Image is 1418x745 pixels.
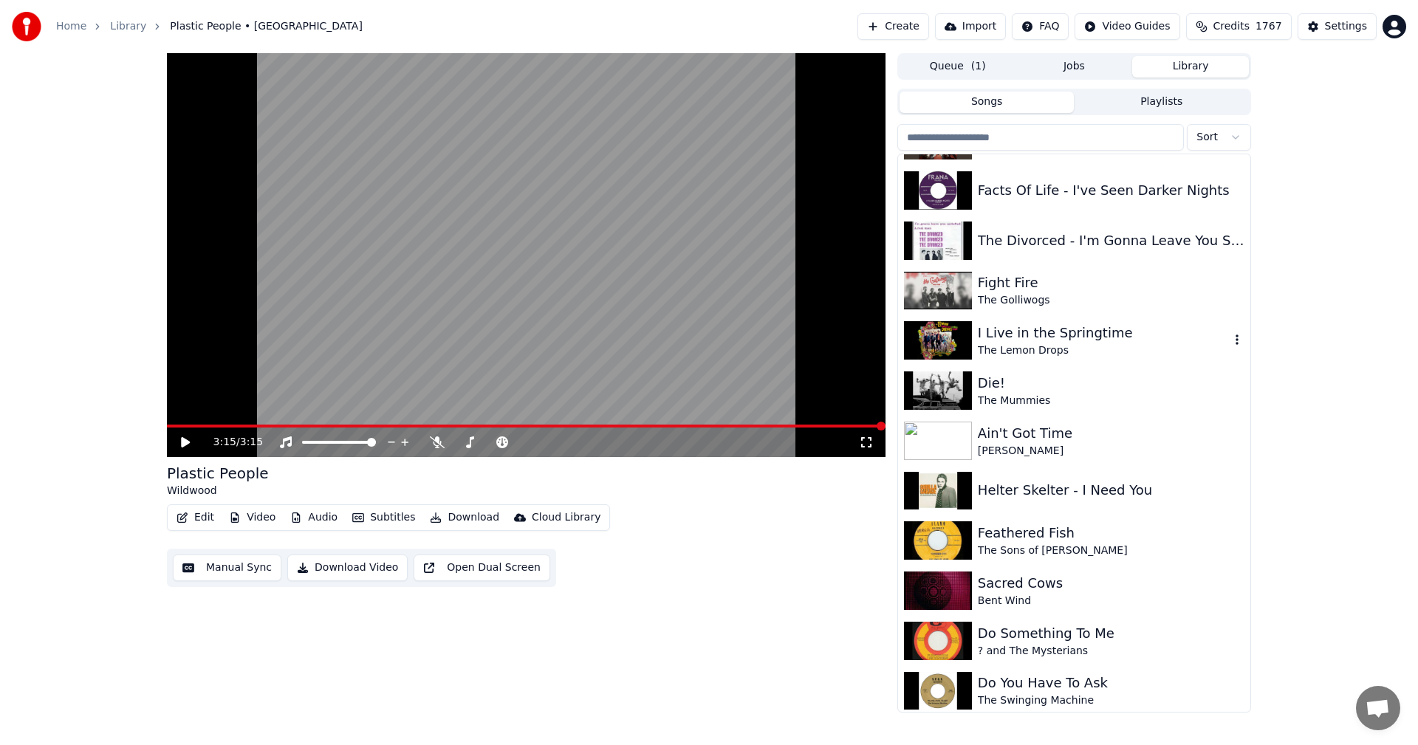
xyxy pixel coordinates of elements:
button: Jobs [1016,56,1133,78]
div: Wildwood [167,484,269,498]
button: Settings [1298,13,1377,40]
button: Create [857,13,929,40]
button: Playlists [1074,92,1249,113]
div: Die! [978,373,1244,394]
span: 1767 [1256,19,1282,34]
button: Video [223,507,281,528]
span: ( 1 ) [971,59,986,74]
div: The Mummies [978,394,1244,408]
div: Cloud Library [532,510,600,525]
button: Open Dual Screen [414,555,550,581]
div: The Sons of [PERSON_NAME] [978,543,1244,558]
div: ? and The Mysterians [978,644,1244,659]
button: Credits1767 [1186,13,1292,40]
div: The Swinging Machine [978,693,1244,708]
div: Do Something To Me [978,623,1244,644]
button: Download Video [287,555,408,581]
div: Plastic People [167,463,269,484]
div: The Divorced - I'm Gonna Leave You Satisfied [978,230,1244,251]
div: I Live in the Springtime [978,323,1230,343]
span: Plastic People • [GEOGRAPHIC_DATA] [170,19,363,34]
button: Video Guides [1075,13,1179,40]
div: Facts Of Life - I've Seen Darker Nights [978,180,1244,201]
div: Settings [1325,19,1367,34]
div: Bent Wind [978,594,1244,608]
img: youka [12,12,41,41]
div: The Golliwogs [978,293,1244,308]
button: Import [935,13,1006,40]
div: Open chat [1356,686,1400,730]
span: 3:15 [240,435,263,450]
nav: breadcrumb [56,19,363,34]
button: Songs [900,92,1075,113]
button: Library [1132,56,1249,78]
span: Credits [1213,19,1250,34]
div: / [213,435,249,450]
div: Helter Skelter - I Need You [978,480,1244,501]
span: 3:15 [213,435,236,450]
a: Home [56,19,86,34]
a: Library [110,19,146,34]
button: Subtitles [346,507,421,528]
div: [PERSON_NAME] [978,444,1244,459]
button: Download [424,507,505,528]
div: Do You Have To Ask [978,673,1244,693]
button: Edit [171,507,220,528]
div: Feathered Fish [978,523,1244,543]
button: Queue [900,56,1016,78]
button: FAQ [1012,13,1069,40]
button: Manual Sync [173,555,281,581]
button: Audio [284,507,343,528]
div: The Lemon Drops [978,343,1230,358]
div: Sacred Cows [978,573,1244,594]
span: Sort [1196,130,1218,145]
div: Fight Fire [978,272,1244,293]
div: Ain't Got Time [978,423,1244,444]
